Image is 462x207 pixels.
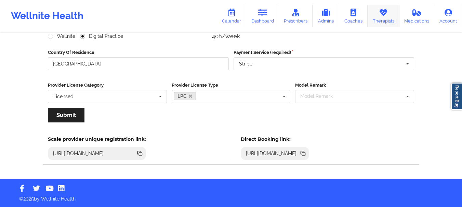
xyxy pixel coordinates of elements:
a: Dashboard [246,5,279,27]
h5: Direct Booking link: [241,136,309,142]
div: Stripe [239,61,252,66]
a: Prescribers [279,5,313,27]
a: Account [434,5,462,27]
div: Model Remark [299,92,343,100]
a: LPC [174,92,196,100]
div: [URL][DOMAIN_NAME] [50,150,107,157]
a: Calendar [217,5,246,27]
button: Submit [48,108,84,122]
label: Provider License Category [48,82,167,89]
a: Admins [313,5,339,27]
label: Digital Practice [80,33,123,39]
label: Wellnite [48,33,75,39]
div: 40h/week [212,33,311,40]
label: Payment Service (required) [234,49,414,56]
a: Medications [399,5,435,27]
a: Therapists [368,5,399,27]
a: Coaches [339,5,368,27]
label: Provider License Type [172,82,291,89]
div: Licensed [53,94,74,99]
label: Country Of Residence [48,49,229,56]
p: © 2025 by Wellnite Health [14,191,448,202]
h5: Scale provider unique registration link: [48,136,146,142]
a: Report Bug [451,83,462,110]
div: [URL][DOMAIN_NAME] [243,150,300,157]
label: Model Remark [295,82,414,89]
